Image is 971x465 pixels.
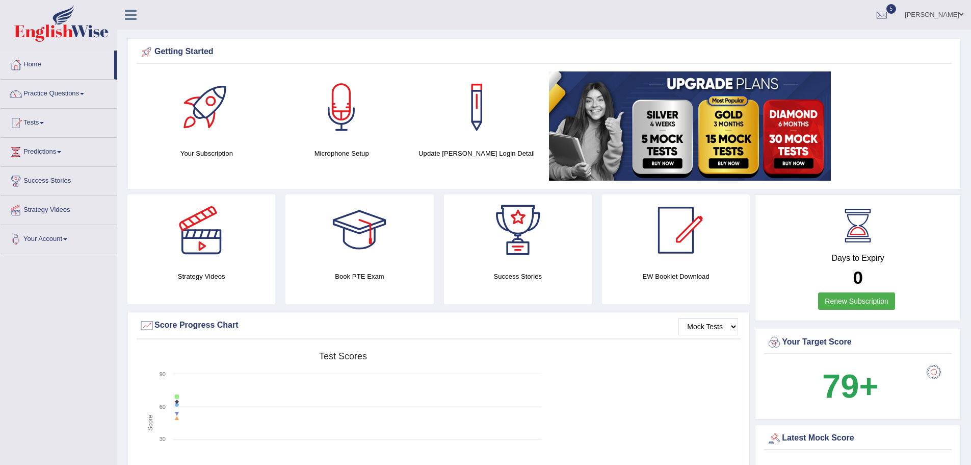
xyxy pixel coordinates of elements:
[1,225,117,251] a: Your Account
[279,148,404,159] h4: Microphone Setup
[319,351,367,361] tspan: Test scores
[147,414,154,431] tspan: Score
[160,371,166,377] text: 90
[549,71,831,181] img: small5.jpg
[1,167,117,192] a: Success Stories
[602,271,750,282] h4: EW Booklet Download
[853,267,862,287] b: 0
[1,196,117,222] a: Strategy Videos
[160,436,166,442] text: 30
[767,254,949,263] h4: Days to Expiry
[767,431,949,446] div: Latest Mock Score
[444,271,592,282] h4: Success Stories
[1,138,117,163] a: Predictions
[767,335,949,350] div: Your Target Score
[414,148,539,159] h4: Update [PERSON_NAME] Login Detail
[139,318,738,333] div: Score Progress Chart
[822,368,878,405] b: 79+
[285,271,433,282] h4: Book PTE Exam
[1,80,117,105] a: Practice Questions
[127,271,275,282] h4: Strategy Videos
[139,44,949,60] div: Getting Started
[144,148,269,159] h4: Your Subscription
[886,4,897,14] span: 5
[1,51,114,76] a: Home
[1,109,117,134] a: Tests
[818,292,895,310] a: Renew Subscription
[160,404,166,410] text: 60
